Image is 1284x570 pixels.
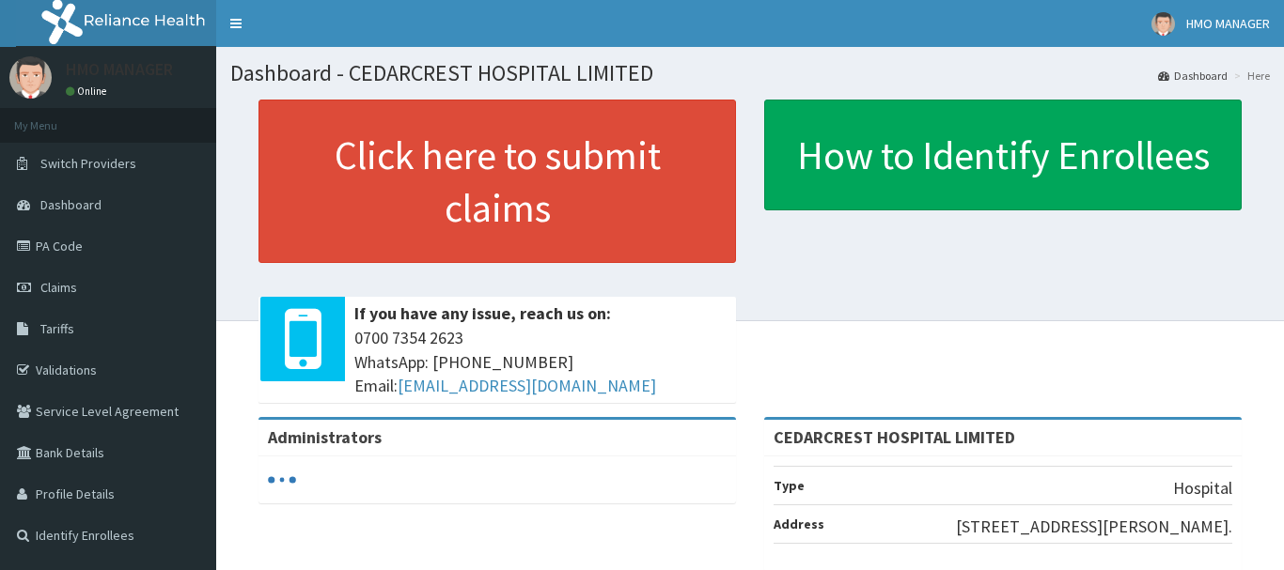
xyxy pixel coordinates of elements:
a: [EMAIL_ADDRESS][DOMAIN_NAME] [398,375,656,396]
a: Click here to submit claims [258,100,736,263]
span: Switch Providers [40,155,136,172]
a: Dashboard [1158,68,1228,84]
b: If you have any issue, reach us on: [354,302,611,324]
span: Claims [40,279,77,296]
b: Address [774,516,824,532]
h1: Dashboard - CEDARCREST HOSPITAL LIMITED [230,61,1270,85]
b: Administrators [268,426,382,448]
span: HMO MANAGER [1186,15,1270,32]
p: [STREET_ADDRESS][PERSON_NAME]. [956,515,1232,539]
img: User Image [9,56,52,99]
p: HMO MANAGER [66,61,173,78]
li: Here [1229,68,1270,84]
p: Hospital [1173,476,1232,501]
svg: audio-loading [268,466,296,494]
a: Online [66,85,111,98]
span: Dashboard [40,196,102,213]
b: Type [774,477,805,494]
strong: CEDARCREST HOSPITAL LIMITED [774,426,1015,448]
a: How to Identify Enrollees [764,100,1242,210]
img: User Image [1151,12,1175,36]
span: Tariffs [40,320,74,337]
span: 0700 7354 2623 WhatsApp: [PHONE_NUMBER] Email: [354,326,727,398]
